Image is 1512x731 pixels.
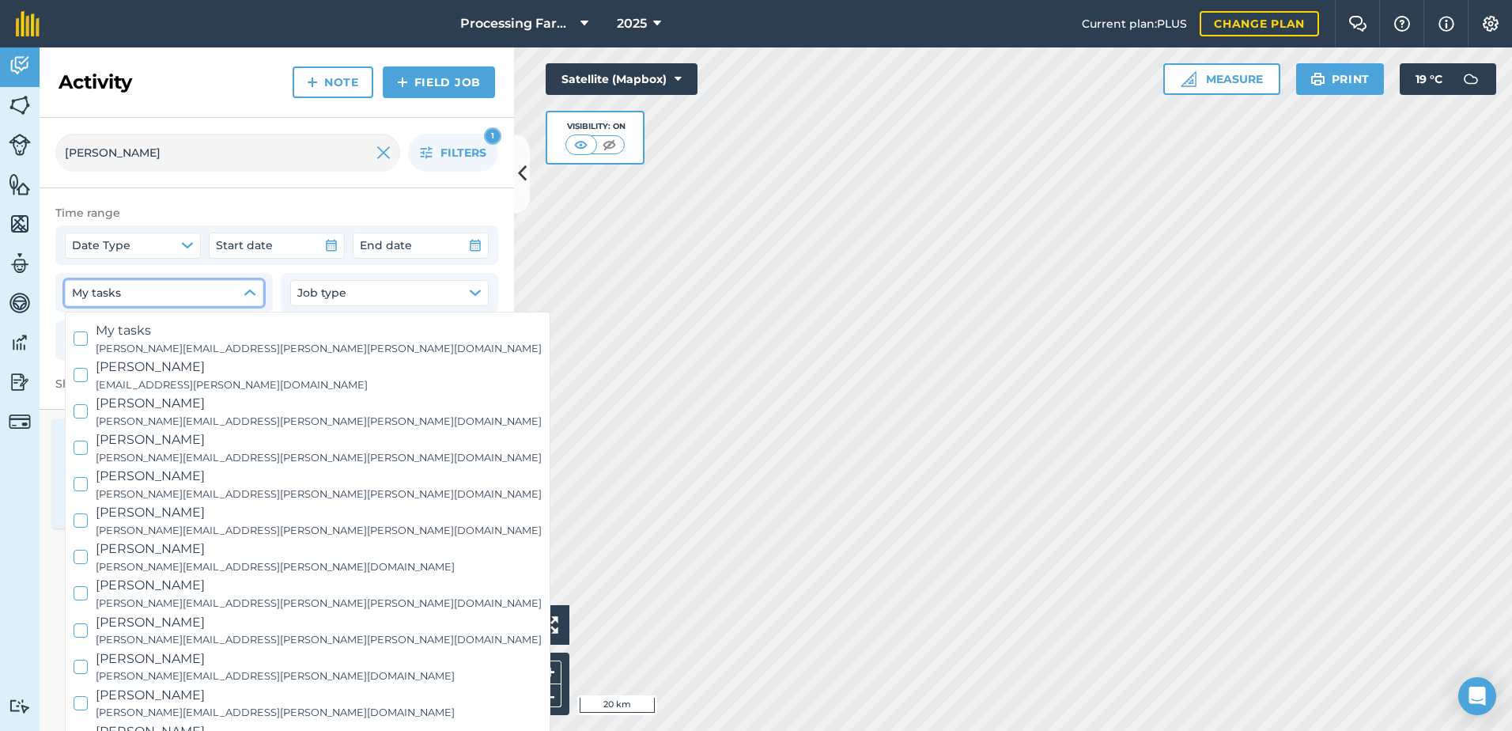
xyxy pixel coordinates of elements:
[96,539,455,559] span: [PERSON_NAME]
[96,357,368,377] span: [PERSON_NAME]
[96,669,455,684] small: [PERSON_NAME][EMAIL_ADDRESS][PERSON_NAME][DOMAIN_NAME]
[96,377,368,393] small: [EMAIL_ADDRESS][PERSON_NAME][DOMAIN_NAME]
[96,393,542,414] span: [PERSON_NAME]
[1082,15,1187,32] span: Current plan : PLUS
[96,685,455,706] span: [PERSON_NAME]
[96,430,542,450] span: [PERSON_NAME]
[96,502,542,523] span: [PERSON_NAME]
[16,11,40,36] img: fieldmargin Logo
[96,596,542,612] small: [PERSON_NAME][EMAIL_ADDRESS][PERSON_NAME][PERSON_NAME][DOMAIN_NAME]
[1310,70,1325,89] img: svg+xml;base64,PHN2ZyB4bWxucz0iaHR0cDovL3d3dy53My5vcmcvMjAwMC9zdmciIHdpZHRoPSIxOSIgaGVpZ2h0PSIyNC...
[96,705,455,721] small: [PERSON_NAME][EMAIL_ADDRESS][PERSON_NAME][DOMAIN_NAME]
[96,414,542,430] small: [PERSON_NAME][EMAIL_ADDRESS][PERSON_NAME][PERSON_NAME][DOMAIN_NAME]
[96,612,542,633] span: [PERSON_NAME]
[546,63,697,95] button: Satellite (Mapbox)
[1296,63,1385,95] button: Print
[1438,14,1454,33] img: svg+xml;base64,PHN2ZyB4bWxucz0iaHR0cDovL3d3dy53My5vcmcvMjAwMC9zdmciIHdpZHRoPSIxNyIgaGVpZ2h0PSIxNy...
[96,487,542,502] small: [PERSON_NAME][EMAIL_ADDRESS][PERSON_NAME][PERSON_NAME][DOMAIN_NAME]
[1181,71,1196,87] img: Ruler icon
[1348,16,1367,32] img: Two speech bubbles overlapping with the left bubble in the forefront
[617,14,647,33] span: 2025
[96,320,542,341] span: My tasks
[96,575,542,596] span: [PERSON_NAME]
[599,137,619,153] img: svg+xml;base64,PHN2ZyB4bWxucz0iaHR0cDovL3d3dy53My5vcmcvMjAwMC9zdmciIHdpZHRoPSI1MCIgaGVpZ2h0PSI0MC...
[565,120,626,133] div: Visibility: On
[376,143,391,162] img: svg+xml;base64,PHN2ZyB4bWxucz0iaHR0cDovL3d3dy53My5vcmcvMjAwMC9zdmciIHdpZHRoPSIyMiIgaGVpZ2h0PSIzMC...
[96,559,455,575] small: [PERSON_NAME][EMAIL_ADDRESS][PERSON_NAME][DOMAIN_NAME]
[96,649,455,669] span: [PERSON_NAME]
[96,341,542,357] small: [PERSON_NAME][EMAIL_ADDRESS][PERSON_NAME][PERSON_NAME][DOMAIN_NAME]
[96,466,542,487] span: [PERSON_NAME]
[1416,63,1442,95] span: 19 ° C
[571,137,591,153] img: svg+xml;base64,PHN2ZyB4bWxucz0iaHR0cDovL3d3dy53My5vcmcvMjAwMC9zdmciIHdpZHRoPSI1MCIgaGVpZ2h0PSI0MC...
[1393,16,1412,32] img: A question mark icon
[1200,11,1319,36] a: Change plan
[96,450,542,466] small: [PERSON_NAME][EMAIL_ADDRESS][PERSON_NAME][PERSON_NAME][DOMAIN_NAME]
[96,523,542,539] small: [PERSON_NAME][EMAIL_ADDRESS][PERSON_NAME][PERSON_NAME][DOMAIN_NAME]
[1455,63,1487,95] img: svg+xml;base64,PD94bWwgdmVyc2lvbj0iMS4wIiBlbmNvZGluZz0idXRmLTgiPz4KPCEtLSBHZW5lcmF0b3I6IEFkb2JlIE...
[1458,677,1496,715] div: Open Intercom Messenger
[96,632,542,648] small: [PERSON_NAME][EMAIL_ADDRESS][PERSON_NAME][PERSON_NAME][DOMAIN_NAME]
[460,14,574,33] span: Processing Farms
[1481,16,1500,32] img: A cog icon
[1163,63,1280,95] button: Measure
